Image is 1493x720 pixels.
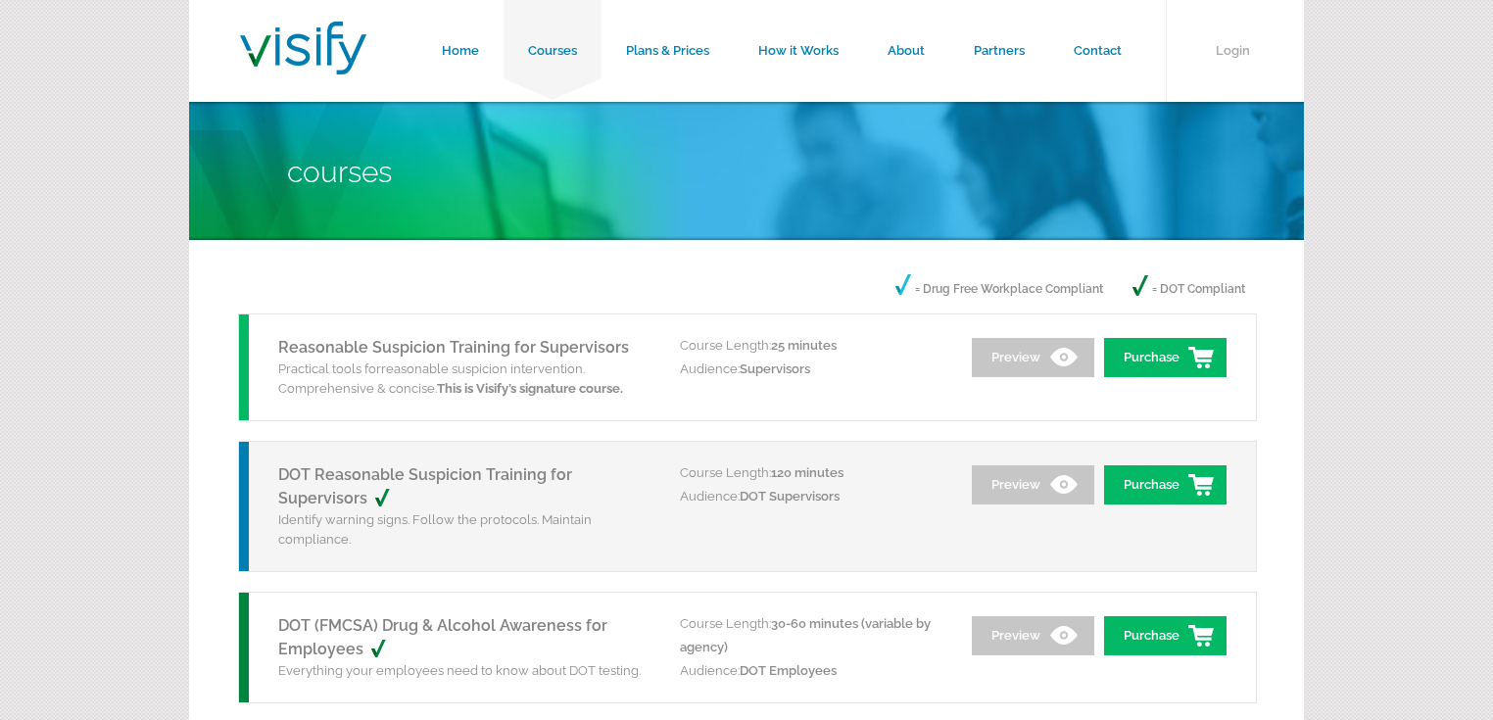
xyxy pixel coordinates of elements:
p: Course Length: [680,334,944,358]
span: DOT Employees [740,663,837,678]
span: Supervisors [740,361,810,376]
p: Audience: [680,358,944,381]
a: Purchase [1104,616,1227,655]
a: Purchase [1104,338,1227,377]
a: Preview [972,465,1094,504]
span: 30-60 minutes (variable by agency) [680,616,931,654]
a: DOT (FMCSA) Drug & Alcohol Awareness for Employees [278,616,607,658]
a: DOT Reasonable Suspicion Training for Supervisors [278,465,572,507]
p: = DOT Compliant [1132,274,1245,304]
p: = Drug Free Workplace Compliant [895,274,1103,304]
p: Identify warning signs. Follow the protocols. Maintain compliance. [278,510,650,550]
a: Purchase [1104,465,1227,504]
a: Reasonable Suspicion Training for Supervisors [278,338,629,357]
span: DOT Supervisors [740,489,840,504]
a: Visify Training [240,52,366,80]
p: Practical tools for [278,360,650,399]
strong: This is Visify’s signature course. [437,381,623,396]
p: Course Length: [680,461,944,485]
p: Everything your employees need to know about DOT testing. [278,661,650,681]
p: Course Length: [680,612,944,659]
p: Audience: [680,485,944,508]
p: Audience: [680,659,944,683]
a: Preview [972,616,1094,655]
span: 25 minutes [771,338,837,353]
a: Preview [972,338,1094,377]
img: Visify Training [240,22,366,74]
span: Courses [287,155,392,189]
span: 120 minutes [771,465,843,480]
span: reasonable suspicion intervention. Comprehensive & concise. [278,361,623,396]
